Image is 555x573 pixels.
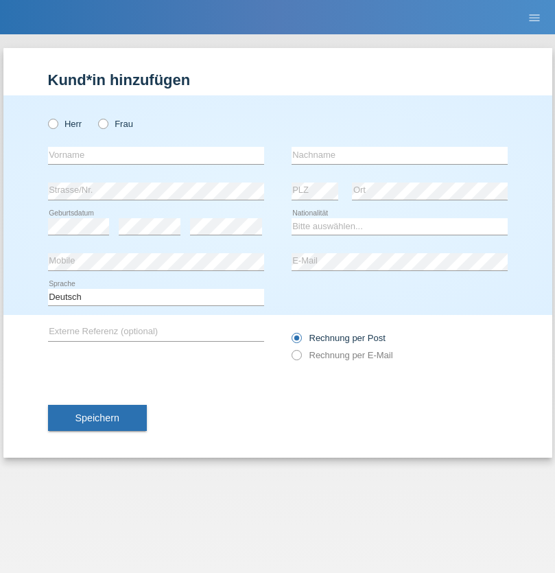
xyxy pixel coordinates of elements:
input: Rechnung per Post [292,333,300,350]
label: Herr [48,119,82,129]
input: Frau [98,119,107,128]
a: menu [521,13,548,21]
i: menu [528,11,541,25]
label: Frau [98,119,133,129]
button: Speichern [48,405,147,431]
h1: Kund*in hinzufügen [48,71,508,89]
span: Speichern [75,412,119,423]
label: Rechnung per E-Mail [292,350,393,360]
label: Rechnung per Post [292,333,386,343]
input: Rechnung per E-Mail [292,350,300,367]
input: Herr [48,119,57,128]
